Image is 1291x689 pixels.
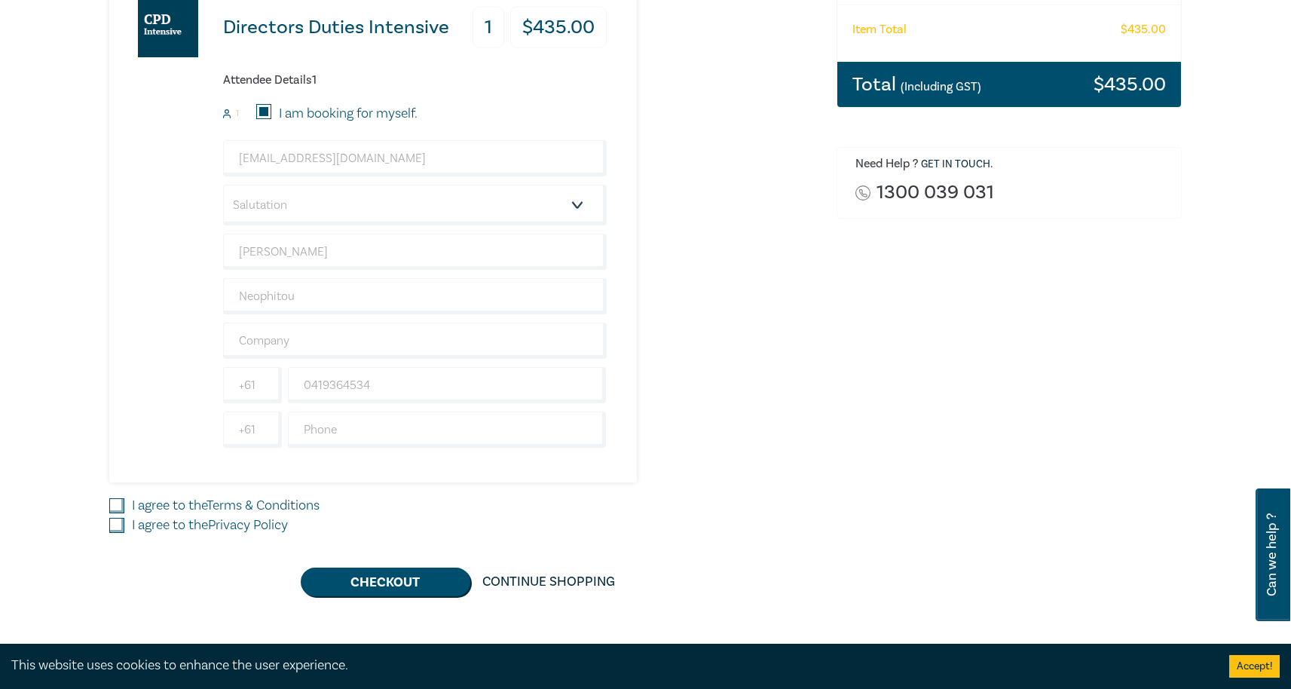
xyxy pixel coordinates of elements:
[1265,498,1279,612] span: Can we help ?
[132,496,320,516] label: I agree to the
[1121,23,1166,37] h6: $ 435.00
[288,412,607,448] input: Phone
[223,323,607,359] input: Company
[279,104,418,124] label: I am booking for myself.
[223,412,282,448] input: +61
[236,109,239,119] small: 1
[288,367,607,403] input: Mobile*
[223,367,282,403] input: +61
[206,497,320,514] a: Terms & Conditions
[223,234,607,270] input: First Name*
[132,516,288,535] label: I agree to the
[855,157,1170,172] h6: Need Help ? .
[301,568,470,596] button: Checkout
[510,7,607,48] h3: $ 435.00
[223,140,607,176] input: Attendee Email*
[208,516,288,534] a: Privacy Policy
[223,278,607,314] input: Last Name*
[223,73,607,87] h6: Attendee Details 1
[1229,655,1280,678] button: Accept cookies
[852,75,981,94] h3: Total
[852,23,907,37] h6: Item Total
[1094,75,1166,94] h3: $ 435.00
[11,656,1207,675] div: This website uses cookies to enhance the user experience.
[921,158,990,171] a: Get in touch
[470,568,627,596] a: Continue Shopping
[473,7,504,48] h3: 1
[223,17,449,38] h3: Directors Duties Intensive
[901,79,981,94] small: (Including GST)
[876,182,994,203] a: 1300 039 031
